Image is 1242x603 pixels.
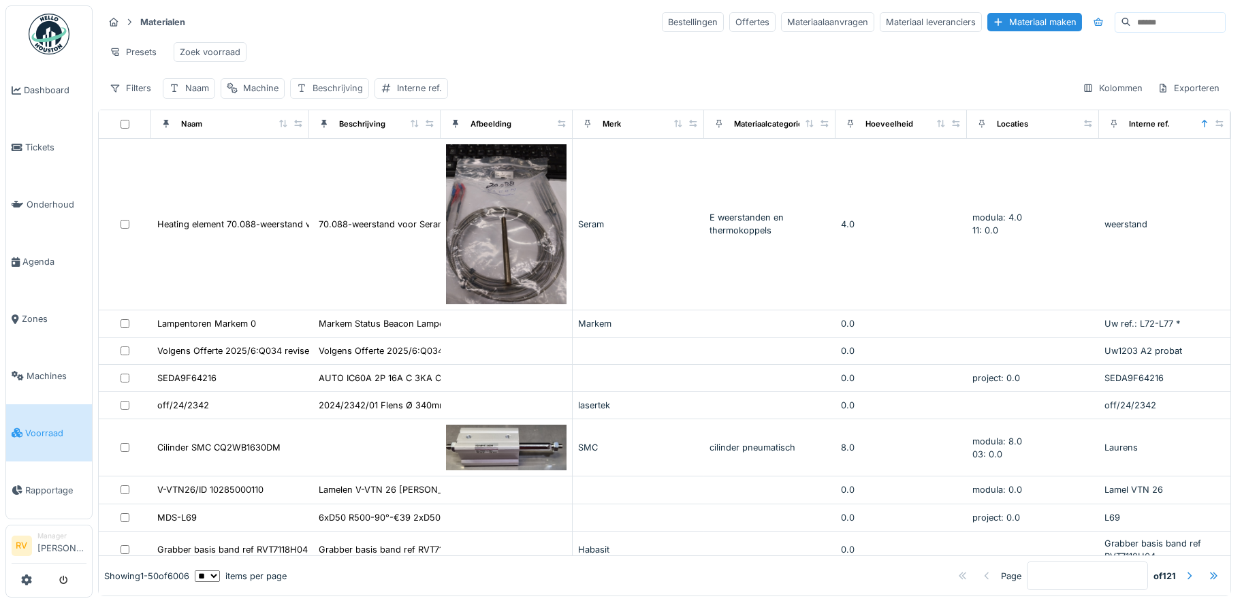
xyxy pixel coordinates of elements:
[157,543,308,556] div: Grabber basis band ref RVT7118H04
[157,511,197,524] div: MDS-L69
[578,399,699,412] div: lasertek
[578,543,699,556] div: Habasit
[841,441,961,454] div: 8.0
[1151,78,1226,98] div: Exporteren
[180,46,240,59] div: Zoek voorraad
[319,344,568,357] div: Volgens Offerte 2025/6:Q034 reviseren [PERSON_NAME]...
[710,441,830,454] div: cilinder pneumatisch
[12,536,32,556] li: RV
[1077,78,1149,98] div: Kolommen
[729,12,776,32] div: Offertes
[972,373,1020,383] span: project: 0.0
[157,218,353,231] div: Heating element 70.088-weerstand voor Seram
[6,233,92,291] a: Agenda
[578,218,699,231] div: Seram
[865,118,913,130] div: Hoeveelheid
[29,14,69,54] img: Badge_color-CXgf-gQk.svg
[6,461,92,519] a: Rapportage
[841,344,961,357] div: 0.0
[157,317,256,330] div: Lampentoren Markem 0
[24,84,86,97] span: Dashboard
[319,218,445,231] div: 70.088-weerstand voor Seram
[1104,344,1225,357] div: Uw1203 A2 probat
[397,82,442,95] div: Interne ref.
[37,531,86,560] li: [PERSON_NAME]
[22,312,86,325] span: Zones
[1129,118,1170,130] div: Interne ref.
[319,317,471,330] div: Markem Status Beacon Lampentoren
[972,225,998,235] span: 11: 0.0
[841,483,961,496] div: 0.0
[6,348,92,405] a: Machines
[841,317,961,330] div: 0.0
[104,570,189,583] div: Showing 1 - 50 of 6006
[972,512,1020,523] span: project: 0.0
[6,404,92,461] a: Voorraad
[27,370,86,382] span: Machines
[157,483,264,496] div: V-VTN26/ID 10285000110
[972,449,1002,459] span: 03: 0.0
[103,42,163,62] div: Presets
[1104,537,1225,563] div: Grabber basis band ref RVT7118H04
[972,212,1022,223] span: modula: 4.0
[25,427,86,440] span: Voorraad
[103,78,157,98] div: Filters
[319,399,550,412] div: 2024/2342/01 Flens Ø 340mm / Ø 254mm met 8 gat(...
[997,118,1028,130] div: Locaties
[603,118,621,130] div: Merk
[471,118,511,130] div: Afbeelding
[157,344,449,357] div: Volgens Offerte 2025/6:Q034 reviseren van Molen Uw1203 A2 probat
[319,372,458,385] div: AUTO IC60A 2P 16A C 3KA C60A
[37,531,86,541] div: Manager
[181,118,202,130] div: Naam
[313,82,363,95] div: Beschrijving
[734,118,803,130] div: Materiaalcategorie
[25,484,86,497] span: Rapportage
[710,211,830,237] div: E weerstanden en thermokoppels
[841,399,961,412] div: 0.0
[157,372,217,385] div: SEDA9F64216
[135,16,191,29] strong: Materialen
[446,144,566,304] img: Heating element 70.088-weerstand voor Seram
[880,12,982,32] div: Materiaal leveranciers
[1104,317,1225,330] div: Uw ref.: L72-L77 *
[1104,218,1225,231] div: weerstand
[185,82,209,95] div: Naam
[6,291,92,348] a: Zones
[319,543,530,556] div: Grabber basis band ref RVT7118H04 Basisriem: T...
[972,436,1022,446] span: modula: 8.0
[578,317,699,330] div: Markem
[339,118,385,130] div: Beschrijving
[578,441,699,454] div: SMC
[319,511,562,524] div: 6xD50 R500-90°-€39 2xD50 R800-90°-€54 2xD50 R50...
[25,141,86,154] span: Tickets
[1104,511,1225,524] div: L69
[243,82,278,95] div: Machine
[841,543,961,556] div: 0.0
[841,218,961,231] div: 4.0
[841,511,961,524] div: 0.0
[1104,372,1225,385] div: SEDA9F64216
[6,176,92,233] a: Onderhoud
[987,13,1082,31] div: Materiaal maken
[841,372,961,385] div: 0.0
[22,255,86,268] span: Agenda
[781,12,874,32] div: Materiaalaanvragen
[1104,399,1225,412] div: off/24/2342
[972,485,1022,495] span: modula: 0.0
[6,62,92,119] a: Dashboard
[12,531,86,564] a: RV Manager[PERSON_NAME]
[319,483,653,496] div: Lamelen V-VTN 26 [PERSON_NAME] [GEOGRAPHIC_DATA] SN-SC10327884005
[1104,483,1225,496] div: Lamel VTN 26
[1001,570,1021,583] div: Page
[6,119,92,176] a: Tickets
[446,425,566,470] img: Cilinder SMC CQ2WB1630DM
[157,441,281,454] div: Cilinder SMC CQ2WB1630DM
[1153,570,1176,583] strong: of 121
[157,399,209,412] div: off/24/2342
[27,198,86,211] span: Onderhoud
[662,12,724,32] div: Bestellingen
[1104,441,1225,454] div: Laurens
[195,570,287,583] div: items per page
